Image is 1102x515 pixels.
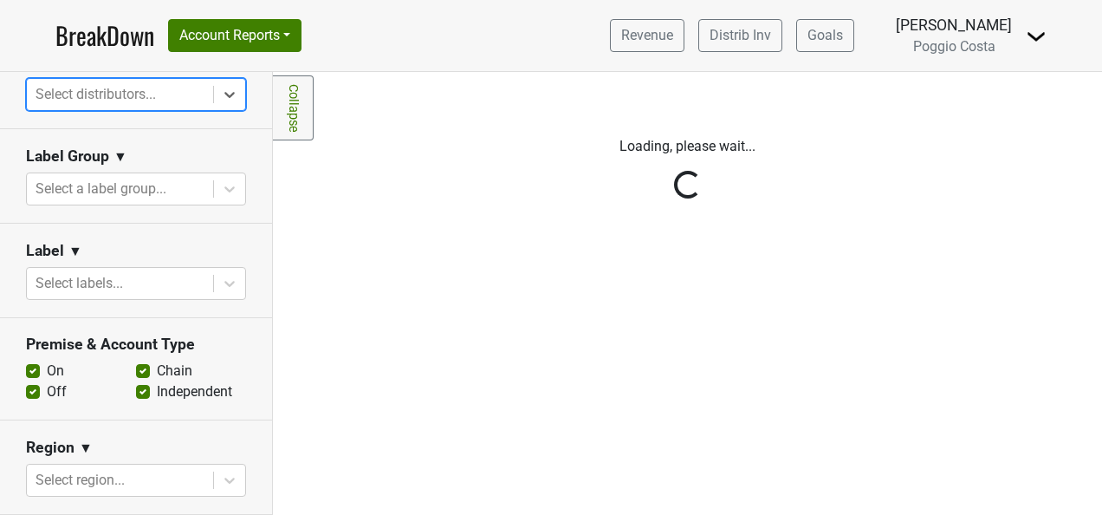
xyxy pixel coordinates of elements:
a: Revenue [610,19,684,52]
a: Distrib Inv [698,19,782,52]
a: BreakDown [55,17,154,54]
div: [PERSON_NAME] [896,14,1012,36]
a: Goals [796,19,854,52]
button: Account Reports [168,19,301,52]
span: Poggio Costa [913,38,995,55]
p: Loading, please wait... [286,136,1089,157]
a: Collapse [273,75,314,140]
img: Dropdown Menu [1026,26,1047,47]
